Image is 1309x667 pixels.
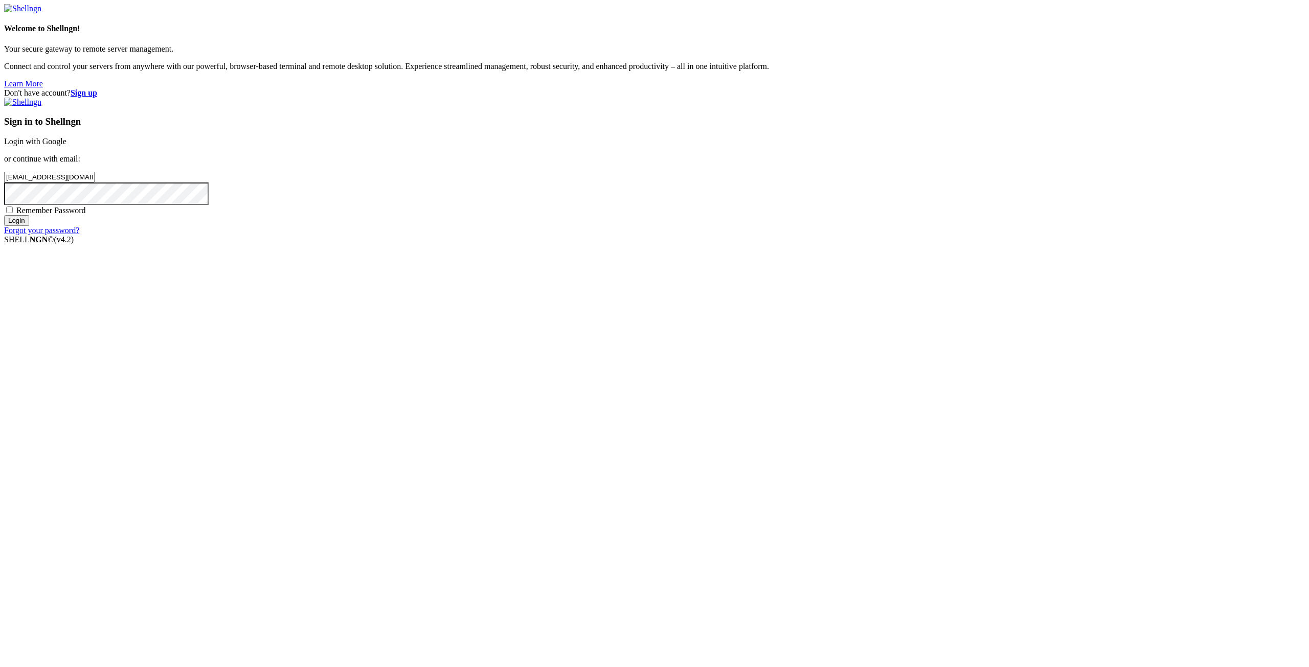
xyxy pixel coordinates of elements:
[54,235,74,244] span: 4.2.0
[4,116,1305,127] h3: Sign in to Shellngn
[30,235,48,244] b: NGN
[4,137,66,146] a: Login with Google
[4,235,74,244] span: SHELL ©
[6,206,13,213] input: Remember Password
[4,172,95,182] input: Email address
[4,44,1305,54] p: Your secure gateway to remote server management.
[16,206,86,215] span: Remember Password
[4,154,1305,164] p: or continue with email:
[4,62,1305,71] p: Connect and control your servers from anywhere with our powerful, browser-based terminal and remo...
[4,215,29,226] input: Login
[4,98,41,107] img: Shellngn
[71,88,97,97] a: Sign up
[4,79,43,88] a: Learn More
[4,24,1305,33] h4: Welcome to Shellngn!
[4,226,79,235] a: Forgot your password?
[4,4,41,13] img: Shellngn
[4,88,1305,98] div: Don't have account?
